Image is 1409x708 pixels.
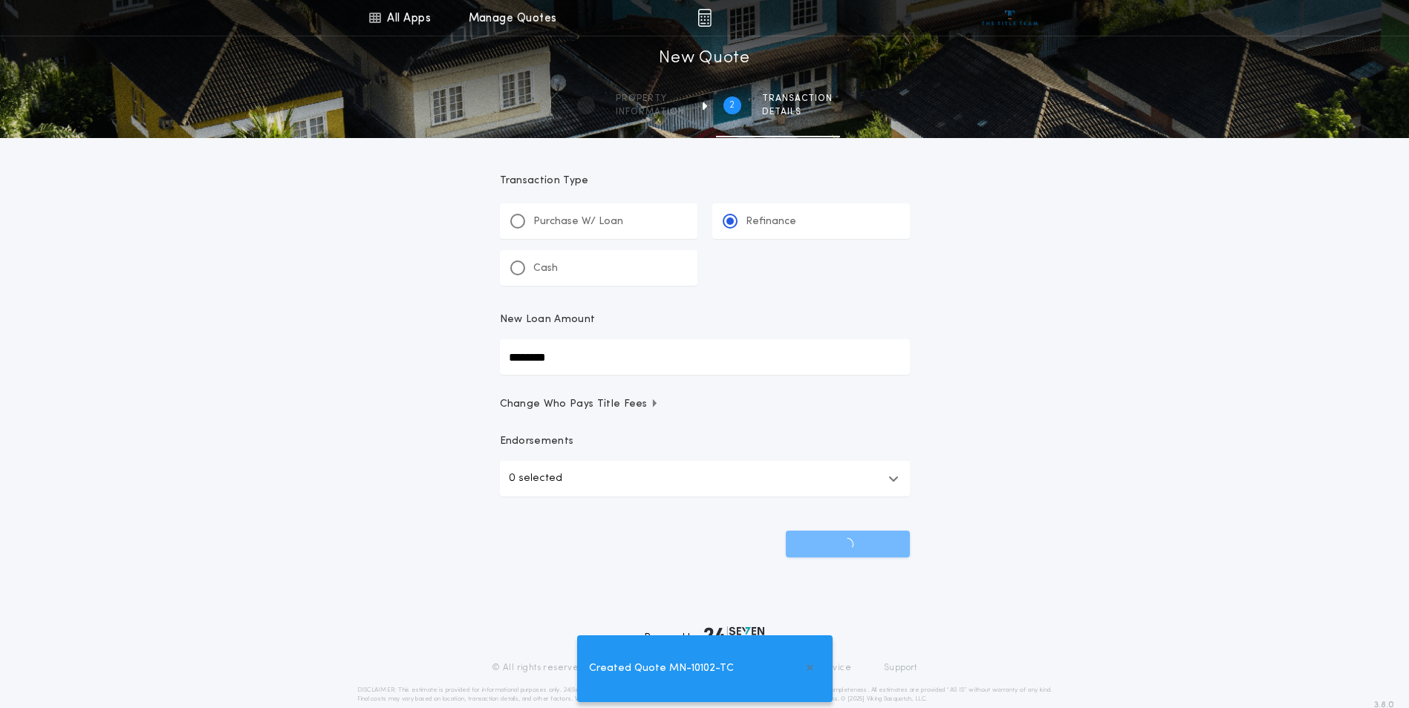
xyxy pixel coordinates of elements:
[616,106,685,118] span: information
[500,461,910,496] button: 0 selected
[533,261,558,276] p: Cash
[729,99,735,111] h2: 2
[500,397,660,412] span: Change Who Pays Title Fees
[500,174,910,189] p: Transaction Type
[746,214,796,229] p: Refinance
[645,626,765,644] div: Powered by
[500,397,910,412] button: Change Who Pays Title Fees
[697,9,712,27] img: img
[704,626,765,644] img: logo
[500,339,910,375] input: New Loan Amount
[659,47,749,71] h1: New Quote
[762,106,833,118] span: details
[533,214,623,229] p: Purchase W/ Loan
[500,312,596,327] p: New Loan Amount
[589,661,734,677] span: Created Quote MN-10102-TC
[982,10,1038,25] img: vs-icon
[509,470,562,488] p: 0 selected
[500,434,910,449] p: Endorsements
[762,93,833,105] span: Transaction
[616,93,685,105] span: Property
